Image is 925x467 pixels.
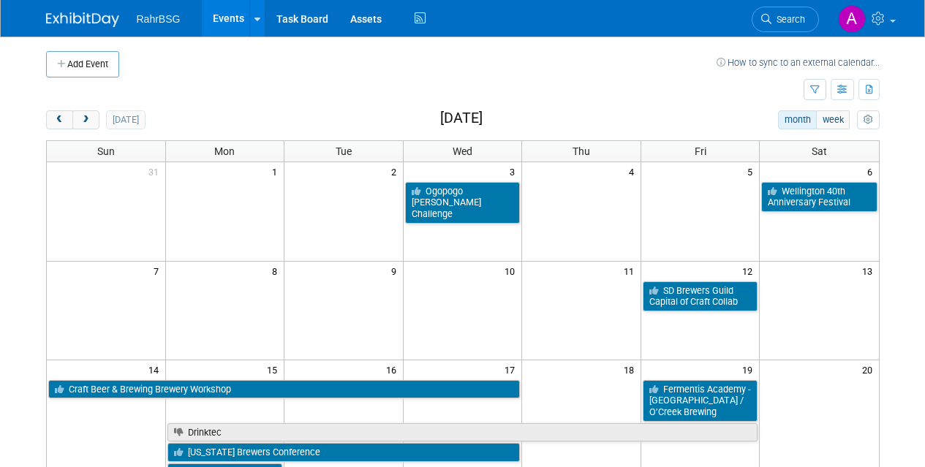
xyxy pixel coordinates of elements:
[508,162,521,181] span: 3
[271,162,284,181] span: 1
[152,262,165,280] span: 7
[167,423,758,442] a: Drinktec
[695,145,706,157] span: Fri
[866,162,879,181] span: 6
[752,7,819,32] a: Search
[336,145,352,157] span: Tue
[46,12,119,27] img: ExhibitDay
[97,145,115,157] span: Sun
[857,110,879,129] button: myCustomButton
[771,14,805,25] span: Search
[627,162,641,181] span: 4
[622,262,641,280] span: 11
[46,51,119,77] button: Add Event
[390,162,403,181] span: 2
[72,110,99,129] button: next
[214,145,235,157] span: Mon
[838,5,866,33] img: Anna-Lisa Brewer
[390,262,403,280] span: 9
[622,360,641,379] span: 18
[717,57,880,68] a: How to sync to an external calendar...
[864,115,873,125] i: Personalize Calendar
[643,380,758,422] a: Fermentis Academy - [GEOGRAPHIC_DATA] / O’Creek Brewing
[812,145,827,157] span: Sat
[778,110,817,129] button: month
[861,360,879,379] span: 20
[271,262,284,280] span: 8
[147,162,165,181] span: 31
[503,262,521,280] span: 10
[761,182,877,212] a: Wellington 40th Anniversary Festival
[405,182,521,224] a: Ogopogo [PERSON_NAME] Challenge
[46,110,73,129] button: prev
[48,380,521,399] a: Craft Beer & Brewing Brewery Workshop
[265,360,284,379] span: 15
[573,145,590,157] span: Thu
[861,262,879,280] span: 13
[385,360,403,379] span: 16
[106,110,145,129] button: [DATE]
[816,110,850,129] button: week
[167,443,521,462] a: [US_STATE] Brewers Conference
[643,281,758,311] a: SD Brewers Guild Capital of Craft Collab
[741,360,759,379] span: 19
[503,360,521,379] span: 17
[741,262,759,280] span: 12
[440,110,483,126] h2: [DATE]
[137,13,181,25] span: RahrBSG
[746,162,759,181] span: 5
[453,145,472,157] span: Wed
[147,360,165,379] span: 14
